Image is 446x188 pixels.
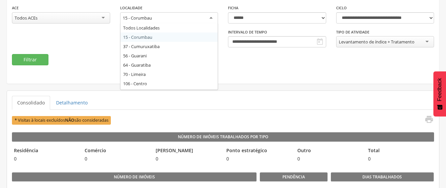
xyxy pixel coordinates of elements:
label: ACE [12,5,19,11]
span: 0 [12,156,79,162]
a:  [420,115,434,126]
label: Tipo de Atividade [336,30,369,35]
span: 0 [366,156,433,162]
button: Feedback - Mostrar pesquisa [433,71,446,116]
div: 56 - Guarani [120,51,218,60]
div: 15 - Corumbau [123,15,152,21]
b: NÃO [65,117,74,123]
div: 64 - Guaratiba [120,60,218,70]
legend: Número de Imóveis Trabalhados por Tipo [12,132,434,142]
legend: Ponto estratégico [224,147,292,155]
div: 37 - Cumuruxatiba [120,42,218,51]
legend: Outro [295,147,363,155]
legend: Residência [12,147,79,155]
span: 0 [224,156,292,162]
legend: Número de imóveis [12,172,257,182]
i:  [424,115,434,124]
legend: Comércio [83,147,150,155]
label: Ficha [228,5,238,11]
div: 70 - Limeira [120,70,218,79]
a: Consolidado [12,96,50,110]
legend: Total [366,147,433,155]
legend: Pendência [260,172,327,182]
label: Ciclo [336,5,347,11]
a: Detalhamento [51,96,93,110]
div: 15 - Corumbau [120,32,218,42]
span: Feedback [437,78,443,101]
button: Filtrar [12,54,48,65]
label: Localidade [120,5,142,11]
div: Todos Localidades [120,23,218,32]
span: * Visitas à locais excluídos são consideradas [12,116,111,124]
label: Intervalo de Tempo [228,30,267,35]
i:  [316,38,324,46]
legend: Dias Trabalhados [331,172,434,182]
div: Todos ACEs [15,15,37,21]
legend: [PERSON_NAME] [154,147,221,155]
div: Levantamento de índice + Tratamento [339,39,414,45]
div: 107 - Leste [120,88,218,97]
span: 0 [295,156,363,162]
div: 106 - Centro [120,79,218,88]
span: 0 [83,156,150,162]
span: 0 [154,156,221,162]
